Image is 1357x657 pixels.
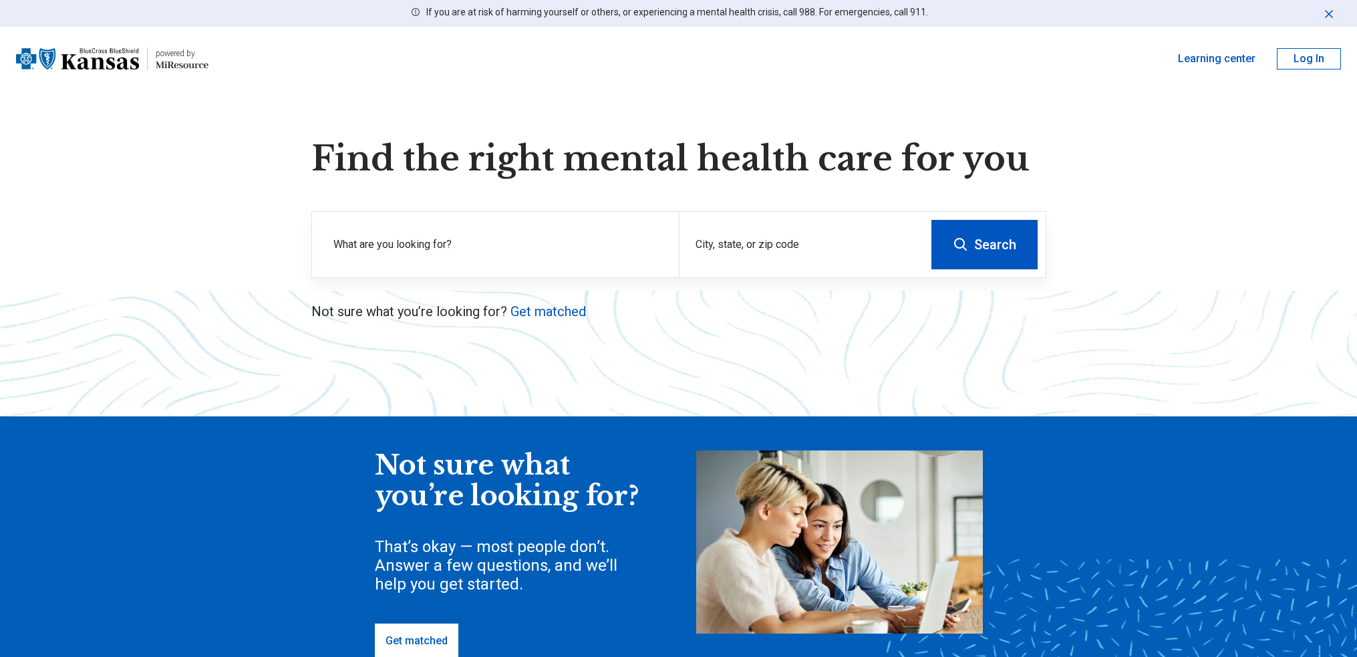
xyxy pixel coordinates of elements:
button: Dismiss [1322,5,1336,21]
img: Blue Cross Blue Shield Kansas [16,43,139,75]
a: Blue Cross Blue Shield Kansaspowered by [16,43,208,75]
h1: Find the right mental health care for you [311,139,1046,179]
div: powered by [156,47,208,59]
button: Search [931,220,1038,269]
p: Not sure what you’re looking for? [311,302,1046,321]
p: If you are at risk of harming yourself or others, or experiencing a mental health crisis, call 98... [426,5,928,19]
button: Log In [1277,48,1341,70]
div: That’s okay — most people don’t. Answer a few questions, and we’ll help you get started. [375,537,642,594]
div: Not sure what you’re looking for? [375,450,642,511]
a: Learning center [1178,51,1255,67]
a: Get matched [510,303,586,319]
label: What are you looking for? [333,237,663,253]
